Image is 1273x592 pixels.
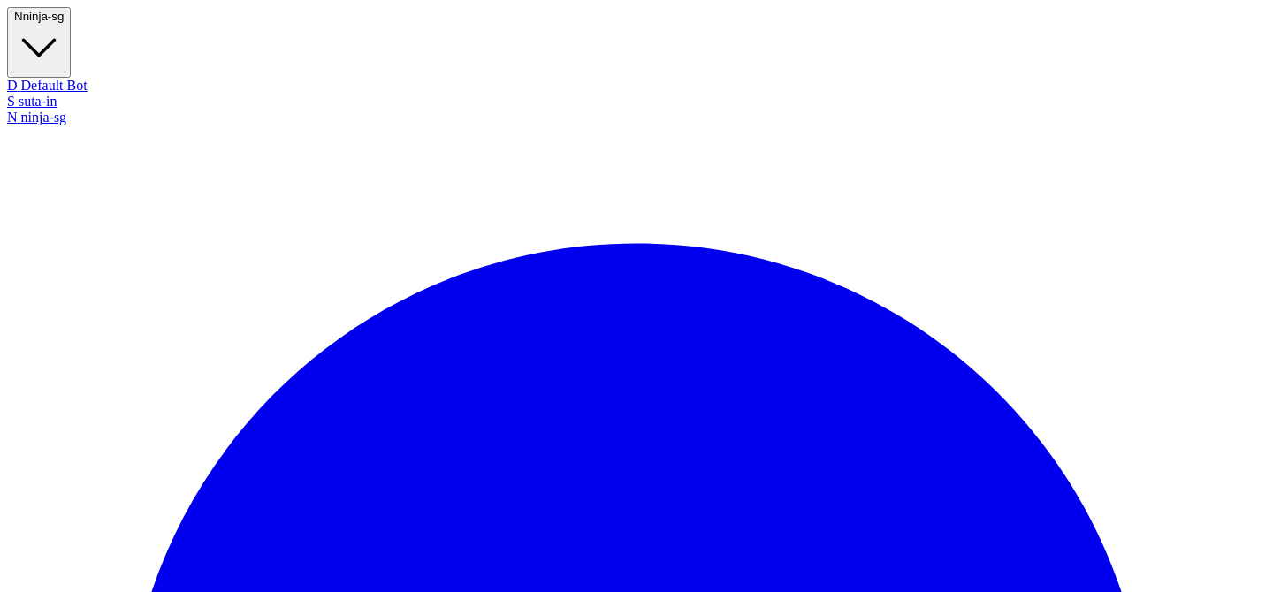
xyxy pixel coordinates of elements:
[14,10,23,23] span: N
[7,110,1266,125] div: ninja-sg
[7,94,1266,110] div: suta-in
[7,78,18,93] span: D
[23,10,65,23] span: ninja-sg
[7,78,1266,94] div: Default Bot
[7,110,18,125] span: N
[7,94,15,109] span: S
[7,7,71,78] button: Nninja-sg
